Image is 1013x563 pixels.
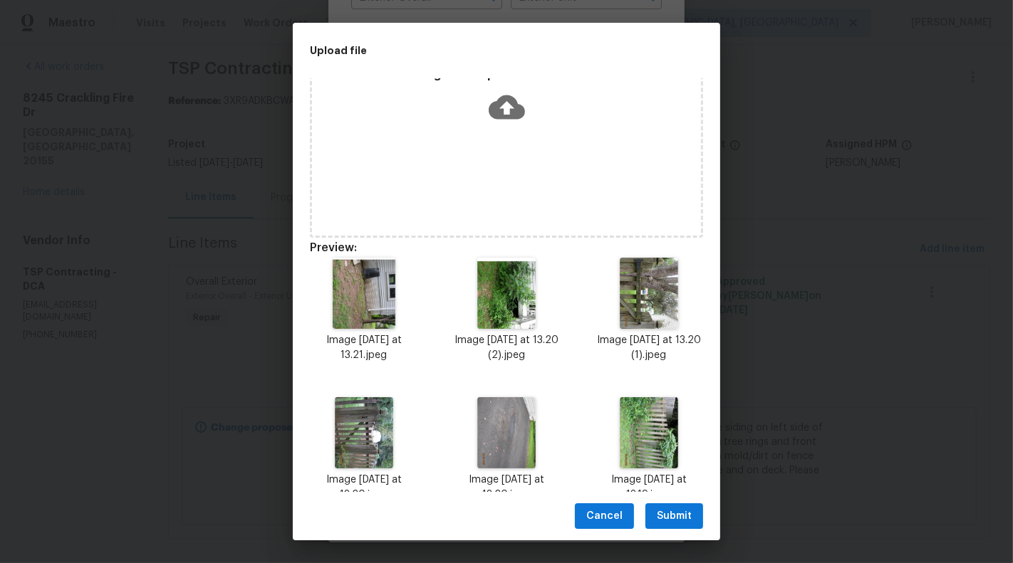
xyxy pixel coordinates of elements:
img: Z [477,397,536,468]
button: Cancel [575,503,634,530]
p: Image [DATE] at 13.21.jpeg [310,333,418,363]
p: Image [DATE] at 13.20 (2).jpeg [452,333,561,363]
p: Image [DATE] at 13.20.jpeg [452,473,561,503]
p: Image [DATE] at 13.20.jpeg [310,473,418,503]
h2: Upload file [310,43,639,58]
img: 2Q== [620,397,678,468]
p: Image [DATE] at 13.19.jpeg [595,473,703,503]
img: Z [335,397,393,468]
img: 9k= [477,258,536,329]
span: Submit [657,507,692,525]
img: Z [620,258,678,329]
p: Image [DATE] at 13.20 (1).jpeg [595,333,703,363]
button: Submit [645,503,703,530]
span: Cancel [586,507,623,525]
img: 9k= [333,258,395,329]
